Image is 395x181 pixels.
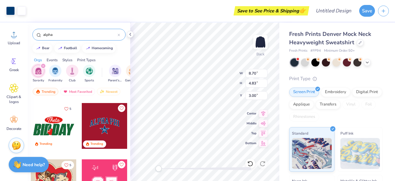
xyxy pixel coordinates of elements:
[9,67,19,72] span: Greek
[62,57,73,63] div: Styles
[39,142,52,146] div: Trending
[254,36,267,48] img: Back
[129,67,136,75] img: Game Day Image
[321,88,350,97] div: Embroidery
[324,48,355,54] span: Minimum Order: 50 +
[90,142,103,146] div: Trending
[54,44,80,53] button: football
[32,44,52,53] button: bear
[85,78,94,83] span: Sports
[83,65,95,83] button: filter button
[48,65,62,83] button: filter button
[289,75,383,82] div: Print Type
[52,67,59,75] img: Fraternity Image
[8,41,20,45] span: Upload
[61,105,74,113] button: Like
[32,65,44,83] button: filter button
[245,141,256,146] span: Bottom
[245,121,256,126] span: Middle
[156,166,162,172] div: Accessibility label
[82,44,116,53] button: homecoming
[60,88,95,95] div: Most Favorited
[108,65,122,83] button: filter button
[289,48,307,54] span: Fresh Prints
[125,65,139,83] button: filter button
[6,126,21,131] span: Decorate
[125,78,139,83] span: Game Day
[340,138,380,169] img: Puff Ink
[97,88,120,95] div: Newest
[32,65,44,83] div: filter for Sorority
[48,78,62,83] span: Fraternity
[47,57,58,63] div: Events
[58,46,63,50] img: trend_line.gif
[69,164,71,167] span: 5
[235,6,308,15] div: Save to See Price & Shipping
[63,89,68,94] img: most_fav.gif
[340,130,353,136] span: Puff Ink
[256,51,264,57] div: Back
[245,131,256,136] span: Top
[35,67,42,75] img: Sorority Image
[118,105,125,112] button: Like
[83,65,95,83] div: filter for Sports
[61,161,74,169] button: Like
[289,112,319,122] div: Rhinestones
[292,138,332,169] img: Standard
[85,46,90,50] img: trend_line.gif
[112,67,119,75] img: Parent's Weekend Image
[245,111,256,116] span: Center
[289,88,319,97] div: Screen Print
[33,88,58,95] div: Trending
[299,7,306,14] span: 👉
[292,130,308,136] span: Standard
[43,32,118,38] input: Try "Alpha"
[86,67,93,75] img: Sports Image
[342,100,360,109] div: Vinyl
[77,57,96,63] div: Print Types
[48,65,62,83] div: filter for Fraternity
[289,30,371,46] span: Fresh Prints Denver Mock Neck Heavyweight Sweatshirt
[316,100,340,109] div: Transfers
[4,94,24,104] span: Clipart & logos
[352,88,382,97] div: Digital Print
[118,161,125,168] button: Like
[92,46,113,50] div: homecoming
[289,100,314,109] div: Applique
[34,57,42,63] div: Orgs
[359,5,375,17] button: Save
[66,65,78,83] div: filter for Club
[311,5,356,17] input: Untitled Design
[66,65,78,83] button: filter button
[64,46,77,50] div: football
[23,162,45,168] strong: Need help?
[33,78,44,83] span: Sorority
[35,89,40,94] img: trending.gif
[42,46,49,50] div: bear
[361,100,376,109] div: Foil
[69,107,71,110] span: 5
[125,65,139,83] div: filter for Game Day
[36,46,41,50] img: trend_line.gif
[108,78,122,83] span: Parent's Weekend
[100,89,105,94] img: newest.gif
[310,48,321,54] span: # FP94
[69,67,76,75] img: Club Image
[108,65,122,83] div: filter for Parent's Weekend
[69,78,76,83] span: Club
